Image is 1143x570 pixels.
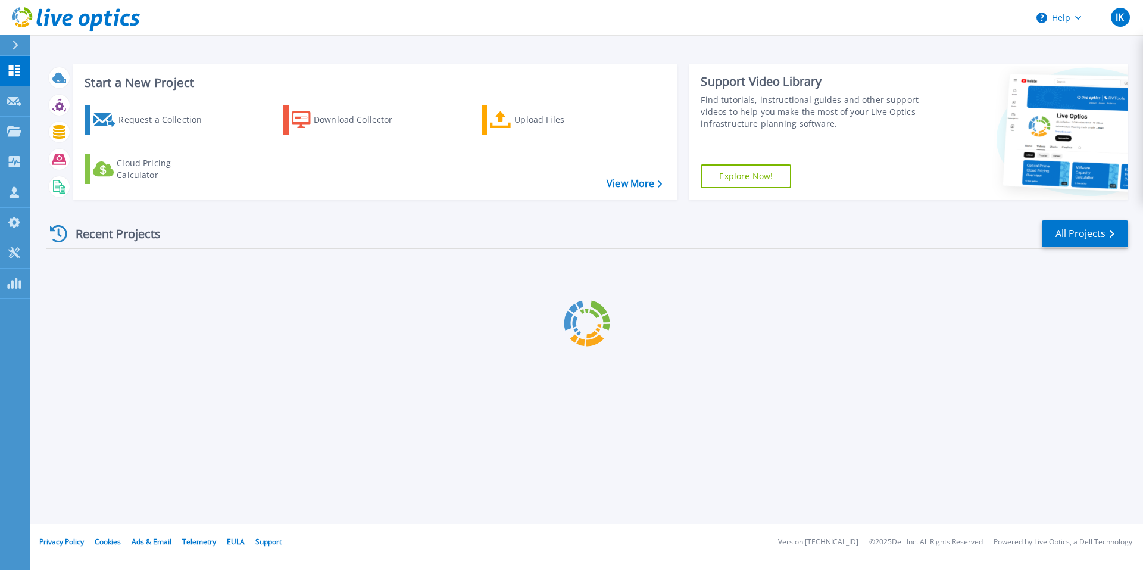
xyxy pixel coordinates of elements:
a: EULA [227,537,245,547]
a: Upload Files [482,105,614,135]
div: Find tutorials, instructional guides and other support videos to help you make the most of your L... [701,94,925,130]
div: Support Video Library [701,74,925,89]
a: Download Collector [283,105,416,135]
a: View More [607,178,662,189]
a: Request a Collection [85,105,217,135]
a: Telemetry [182,537,216,547]
a: Ads & Email [132,537,171,547]
span: IK [1116,13,1124,22]
a: All Projects [1042,220,1128,247]
a: Privacy Policy [39,537,84,547]
div: Request a Collection [118,108,214,132]
a: Cookies [95,537,121,547]
a: Cloud Pricing Calculator [85,154,217,184]
h3: Start a New Project [85,76,662,89]
div: Recent Projects [46,219,177,248]
li: © 2025 Dell Inc. All Rights Reserved [869,538,983,546]
li: Version: [TECHNICAL_ID] [778,538,858,546]
div: Download Collector [314,108,409,132]
li: Powered by Live Optics, a Dell Technology [994,538,1132,546]
a: Support [255,537,282,547]
a: Explore Now! [701,164,791,188]
div: Upload Files [514,108,610,132]
div: Cloud Pricing Calculator [117,157,212,181]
